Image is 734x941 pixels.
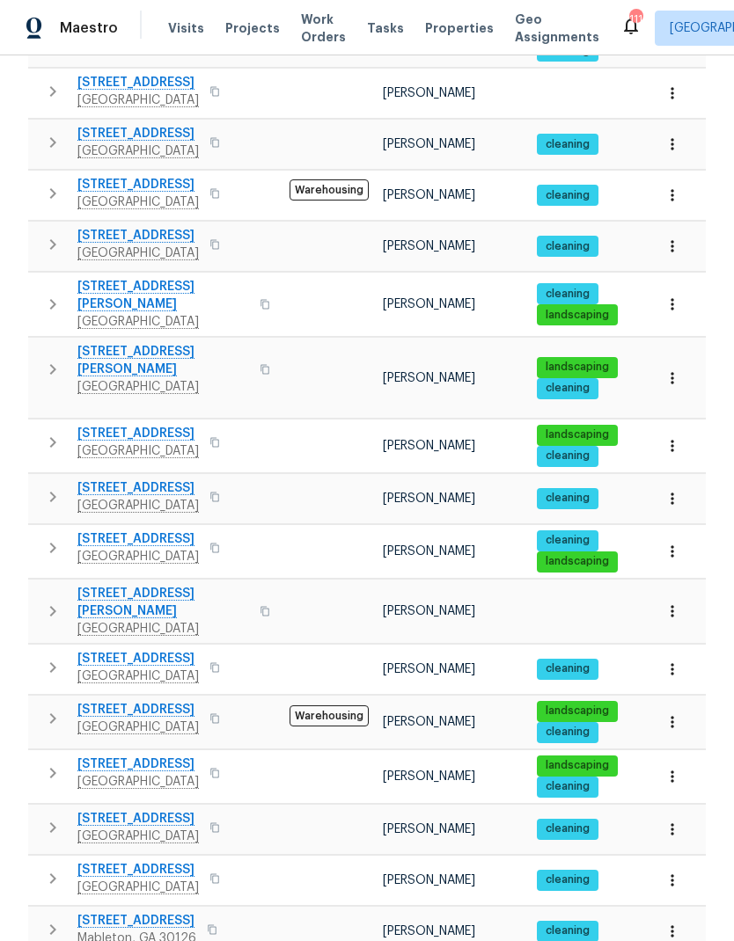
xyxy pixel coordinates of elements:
[515,11,599,46] span: Geo Assignments
[383,545,475,558] span: [PERSON_NAME]
[539,704,616,719] span: landscaping
[225,19,280,37] span: Projects
[383,87,475,99] span: [PERSON_NAME]
[383,189,475,201] span: [PERSON_NAME]
[629,11,642,28] div: 111
[539,779,597,794] span: cleaning
[539,239,597,254] span: cleaning
[290,705,369,726] span: Warehousing
[60,19,118,37] span: Maestro
[425,19,494,37] span: Properties
[168,19,204,37] span: Visits
[539,758,616,773] span: landscaping
[383,298,475,310] span: [PERSON_NAME]
[367,22,404,34] span: Tasks
[539,923,597,938] span: cleaning
[539,137,597,152] span: cleaning
[383,605,475,617] span: [PERSON_NAME]
[539,360,616,375] span: landscaping
[539,554,616,569] span: landscaping
[539,661,597,676] span: cleaning
[539,308,616,323] span: landscaping
[539,872,597,887] span: cleaning
[383,440,475,452] span: [PERSON_NAME]
[539,381,597,396] span: cleaning
[383,663,475,675] span: [PERSON_NAME]
[539,287,597,302] span: cleaning
[539,821,597,836] span: cleaning
[301,11,346,46] span: Work Orders
[383,372,475,384] span: [PERSON_NAME]
[539,491,597,506] span: cleaning
[383,770,475,783] span: [PERSON_NAME]
[539,533,597,548] span: cleaning
[383,716,475,728] span: [PERSON_NAME]
[539,449,597,463] span: cleaning
[383,138,475,150] span: [PERSON_NAME]
[383,925,475,937] span: [PERSON_NAME]
[539,725,597,740] span: cleaning
[539,427,616,442] span: landscaping
[383,240,475,252] span: [PERSON_NAME]
[383,874,475,886] span: [PERSON_NAME]
[383,492,475,505] span: [PERSON_NAME]
[539,188,597,203] span: cleaning
[290,179,369,201] span: Warehousing
[383,823,475,835] span: [PERSON_NAME]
